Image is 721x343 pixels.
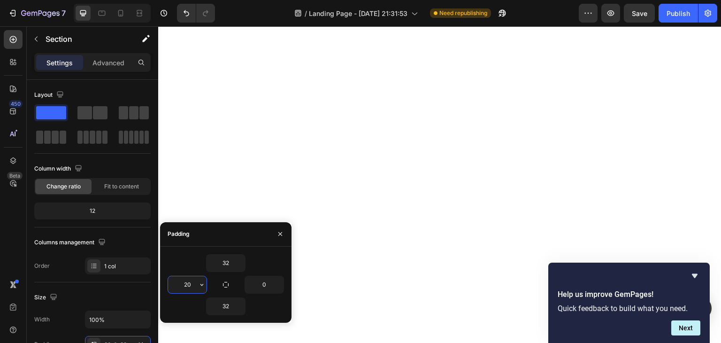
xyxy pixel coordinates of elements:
[7,172,23,179] div: Beta
[34,262,50,270] div: Order
[34,236,107,249] div: Columns management
[168,230,190,238] div: Padding
[92,58,124,68] p: Advanced
[168,276,207,293] input: Auto
[46,33,123,45] p: Section
[46,182,81,191] span: Change ratio
[177,4,215,23] div: Undo/Redo
[305,8,307,18] span: /
[689,270,700,281] button: Hide survey
[34,163,84,175] div: Column width
[9,100,23,108] div: 450
[104,262,148,271] div: 1 col
[207,255,245,272] input: Auto
[34,291,59,304] div: Size
[309,8,407,18] span: Landing Page - [DATE] 21:31:53
[671,320,700,335] button: Next question
[207,298,245,315] input: Auto
[245,276,284,293] input: Auto
[4,4,70,23] button: 7
[659,4,698,23] button: Publish
[36,204,149,218] div: 12
[46,58,73,68] p: Settings
[34,315,50,324] div: Width
[558,304,700,313] p: Quick feedback to build what you need.
[85,311,150,328] input: Auto
[667,8,690,18] div: Publish
[624,4,655,23] button: Save
[104,182,139,191] span: Fit to content
[558,270,700,335] div: Help us improve GemPages!
[558,289,700,300] h2: Help us improve GemPages!
[34,89,66,101] div: Layout
[61,8,66,19] p: 7
[158,26,721,343] iframe: Design area
[632,9,647,17] span: Save
[439,9,487,17] span: Need republishing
